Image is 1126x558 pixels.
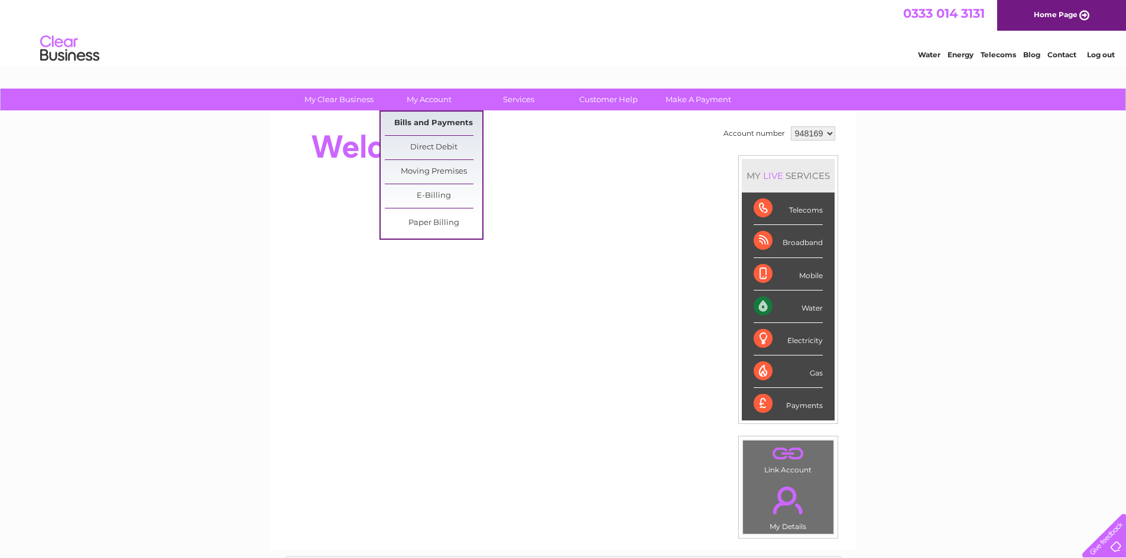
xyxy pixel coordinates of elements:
a: . [746,443,830,464]
a: Telecoms [981,50,1016,59]
div: Water [754,291,823,323]
a: Energy [947,50,974,59]
div: Telecoms [754,192,823,225]
a: Make A Payment [650,89,747,110]
td: Account number [721,123,788,143]
a: . [746,479,830,521]
a: Blog [1023,50,1040,59]
div: Mobile [754,258,823,291]
a: Log out [1087,50,1115,59]
a: My Account [380,89,478,110]
a: Paper Billing [385,211,482,235]
div: Broadband [754,225,823,257]
a: 0333 014 3131 [903,6,985,21]
div: Payments [754,388,823,420]
a: My Clear Business [290,89,388,110]
div: Gas [754,355,823,388]
td: Link Account [742,440,834,477]
a: E-Billing [385,184,482,208]
div: LIVE [761,170,786,181]
img: logo.png [40,31,100,67]
div: MY SERVICES [742,159,835,192]
a: Bills and Payments [385,112,482,135]
a: Water [918,50,940,59]
a: Moving Premises [385,160,482,184]
a: Contact [1047,50,1076,59]
td: My Details [742,477,834,534]
a: Direct Debit [385,136,482,159]
a: Services [470,89,567,110]
div: Clear Business is a trading name of Verastar Limited (registered in [GEOGRAPHIC_DATA] No. 3667643... [284,6,843,57]
div: Electricity [754,323,823,355]
a: Customer Help [560,89,657,110]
